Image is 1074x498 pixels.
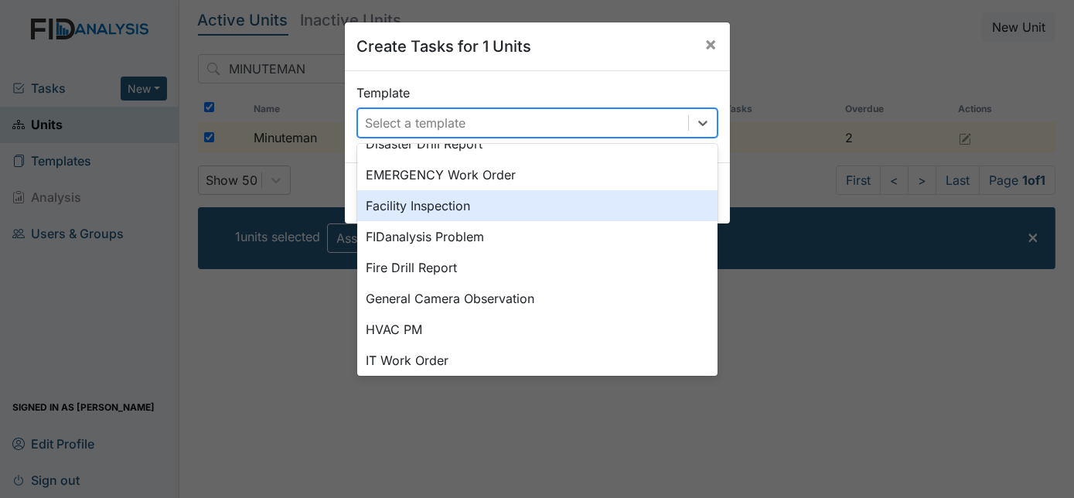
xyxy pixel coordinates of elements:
[357,283,718,314] div: General Camera Observation
[705,32,718,55] span: ×
[357,190,718,221] div: Facility Inspection
[357,252,718,283] div: Fire Drill Report
[357,314,718,345] div: HVAC PM
[357,35,532,58] h5: Create Tasks for 1 Units
[357,128,718,159] div: Disaster Drill Report
[357,221,718,252] div: FIDanalysis Problem
[357,345,718,376] div: IT Work Order
[357,159,718,190] div: EMERGENCY Work Order
[357,84,411,102] label: Template
[693,22,730,66] button: Close
[366,114,466,132] div: Select a template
